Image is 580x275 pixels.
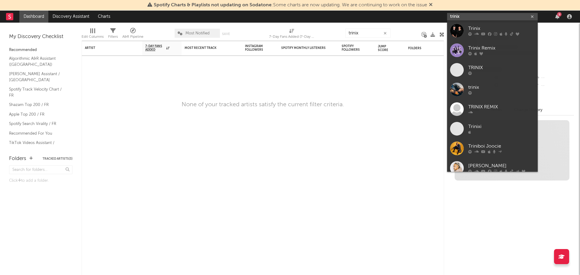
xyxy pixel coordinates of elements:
input: Search for artists [447,13,538,21]
div: TRINIX REMIX [468,104,535,111]
div: -- [534,74,574,82]
div: 9 [557,12,562,17]
a: TRINIX REMIX [447,99,538,119]
a: Trinix [447,21,538,40]
a: Recommended For You [9,130,66,137]
div: Spotify Followers [342,44,363,52]
a: TRINIX [447,60,538,80]
div: Edit Columns [82,33,104,40]
a: Trinix Remix [447,40,538,60]
a: trinix [447,80,538,99]
span: 7-Day Fans Added [145,44,165,52]
a: Charts [94,11,114,23]
button: 9 [555,14,559,19]
div: 7-Day Fans Added (7-Day Fans Added) [269,33,314,40]
div: Filters [108,26,118,43]
div: TRINIX [468,64,535,72]
a: TikTok Videos Assistant / [GEOGRAPHIC_DATA] [9,139,66,152]
div: Artist [85,46,130,50]
a: Discovery Assistant [48,11,94,23]
div: None of your tracked artists satisfy the current filter criteria. [182,101,344,108]
input: Search for folders... [9,165,72,174]
div: [PERSON_NAME] [468,162,535,170]
a: [PERSON_NAME] Assistant / [GEOGRAPHIC_DATA] [9,71,66,83]
div: Trinix [468,25,535,32]
div: trinix [468,84,535,91]
a: Triniboi Joocie [447,139,538,158]
div: A&R Pipeline [122,33,143,40]
span: Most Notified [185,31,210,35]
div: Filters [108,33,118,40]
div: My Discovery Checklist [9,33,72,40]
div: Edit Columns [82,26,104,43]
div: Folders [9,155,26,162]
span: Dismiss [429,3,433,8]
div: -- [534,82,574,90]
a: [PERSON_NAME] [447,158,538,178]
div: Click to add a folder. [9,177,72,184]
div: Folders [408,46,453,50]
div: Spotify Monthly Listeners [281,46,327,50]
a: Trinixi [447,119,538,139]
a: Shazam Top 200 / FR [9,101,66,108]
a: Algorithmic A&R Assistant ([GEOGRAPHIC_DATA]) [9,55,66,68]
a: Spotify Search Virality / FR [9,120,66,127]
div: Instagram Followers [245,44,266,52]
div: A&R Pipeline [122,26,143,43]
div: Triniboi Joocie [468,143,535,150]
span: Spotify Charts & Playlists not updating on Sodatone [154,3,272,8]
a: Dashboard [19,11,48,23]
div: 7-Day Fans Added (7-Day Fans Added) [269,26,314,43]
a: Apple Top 200 / FR [9,111,66,118]
div: Trinix Remix [468,45,535,52]
div: Trinixi [468,123,535,130]
input: Search... [345,29,391,38]
div: Recommended [9,46,72,54]
div: Most Recent Track [185,46,230,50]
div: Jump Score [378,45,393,52]
span: : Some charts are now updating. We are continuing to work on the issue [154,3,427,8]
a: Spotify Track Velocity Chart / FR [9,86,66,98]
button: Save [222,32,230,36]
button: Tracked Artists(3) [43,157,72,160]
